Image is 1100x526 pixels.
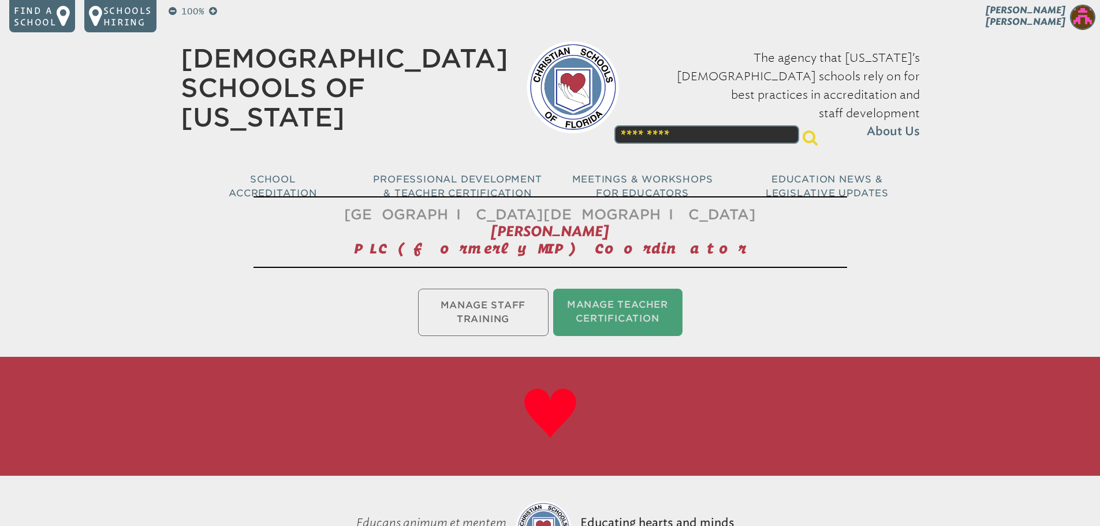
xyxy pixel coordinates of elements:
img: csf-logo-web-colors.png [527,41,619,133]
span: [PERSON_NAME] [PERSON_NAME] [986,5,1065,27]
a: [DEMOGRAPHIC_DATA] Schools of [US_STATE] [181,43,508,132]
p: 100% [179,5,207,18]
span: Meetings & Workshops for Educators [572,174,713,199]
span: About Us [867,122,920,141]
span: [PERSON_NAME] [491,223,609,240]
img: heart-darker.svg [516,380,585,449]
span: PLC (formerly MIP) Coordinator [354,240,747,256]
p: Schools Hiring [103,5,152,28]
p: Find a school [14,5,57,28]
span: Professional Development & Teacher Certification [373,174,542,199]
span: School Accreditation [229,174,316,199]
li: Manage Teacher Certification [553,289,683,336]
img: 7a11826b01092a383c759cbb40e051c2 [1070,5,1095,30]
p: The agency that [US_STATE]’s [DEMOGRAPHIC_DATA] schools rely on for best practices in accreditati... [637,49,920,141]
span: Education News & Legislative Updates [766,174,889,199]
